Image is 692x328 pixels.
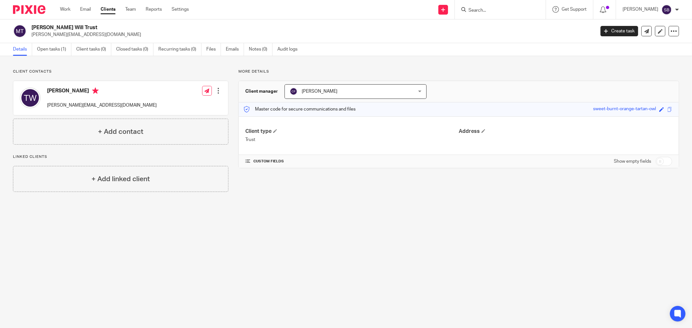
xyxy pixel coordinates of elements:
a: Closed tasks (0) [116,43,153,56]
a: Create task [601,26,638,36]
a: Details [13,43,32,56]
p: [PERSON_NAME][EMAIL_ADDRESS][DOMAIN_NAME] [31,31,591,38]
span: [PERSON_NAME] [302,89,337,94]
div: sweet-burnt-orange-tartan-owl [593,106,656,113]
h2: [PERSON_NAME] Will Trust [31,24,479,31]
a: Email [80,6,91,13]
h4: [PERSON_NAME] [47,88,157,96]
input: Search [468,8,526,14]
img: svg%3E [13,24,27,38]
h3: Client manager [245,88,278,95]
i: Primary [92,88,99,94]
span: Get Support [562,7,587,12]
h4: + Add contact [98,127,143,137]
a: Work [60,6,70,13]
h4: Address [459,128,672,135]
a: Clients [101,6,115,13]
h4: CUSTOM FIELDS [245,159,459,164]
a: Recurring tasks (0) [158,43,201,56]
p: [PERSON_NAME][EMAIL_ADDRESS][DOMAIN_NAME] [47,102,157,109]
p: Client contacts [13,69,228,74]
h4: Client type [245,128,459,135]
img: svg%3E [662,5,672,15]
a: Team [125,6,136,13]
a: Settings [172,6,189,13]
a: Reports [146,6,162,13]
p: Trust [245,136,459,143]
a: Files [206,43,221,56]
p: Master code for secure communications and files [244,106,356,112]
a: Audit logs [277,43,302,56]
a: Client tasks (0) [76,43,111,56]
img: Pixie [13,5,45,14]
p: More details [238,69,679,74]
img: svg%3E [20,88,41,108]
a: Notes (0) [249,43,273,56]
label: Show empty fields [614,158,651,165]
a: Emails [226,43,244,56]
a: Open tasks (1) [37,43,71,56]
img: svg%3E [290,88,297,95]
p: [PERSON_NAME] [623,6,658,13]
h4: + Add linked client [91,174,150,184]
p: Linked clients [13,154,228,159]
